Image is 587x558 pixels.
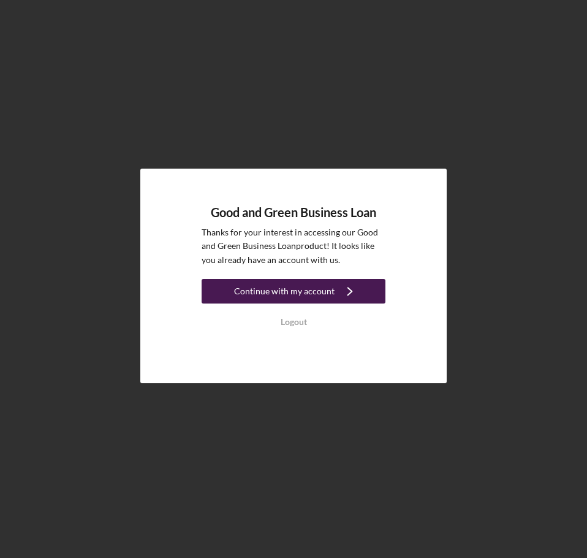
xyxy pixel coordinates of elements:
button: Logout [202,310,385,334]
button: Continue with my account [202,279,385,304]
p: Thanks for your interest in accessing our Good and Green Business Loan product! It looks like you... [202,226,385,267]
h4: Good and Green Business Loan [211,205,376,220]
div: Continue with my account [234,279,335,304]
a: Continue with my account [202,279,385,307]
div: Logout [281,310,307,334]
